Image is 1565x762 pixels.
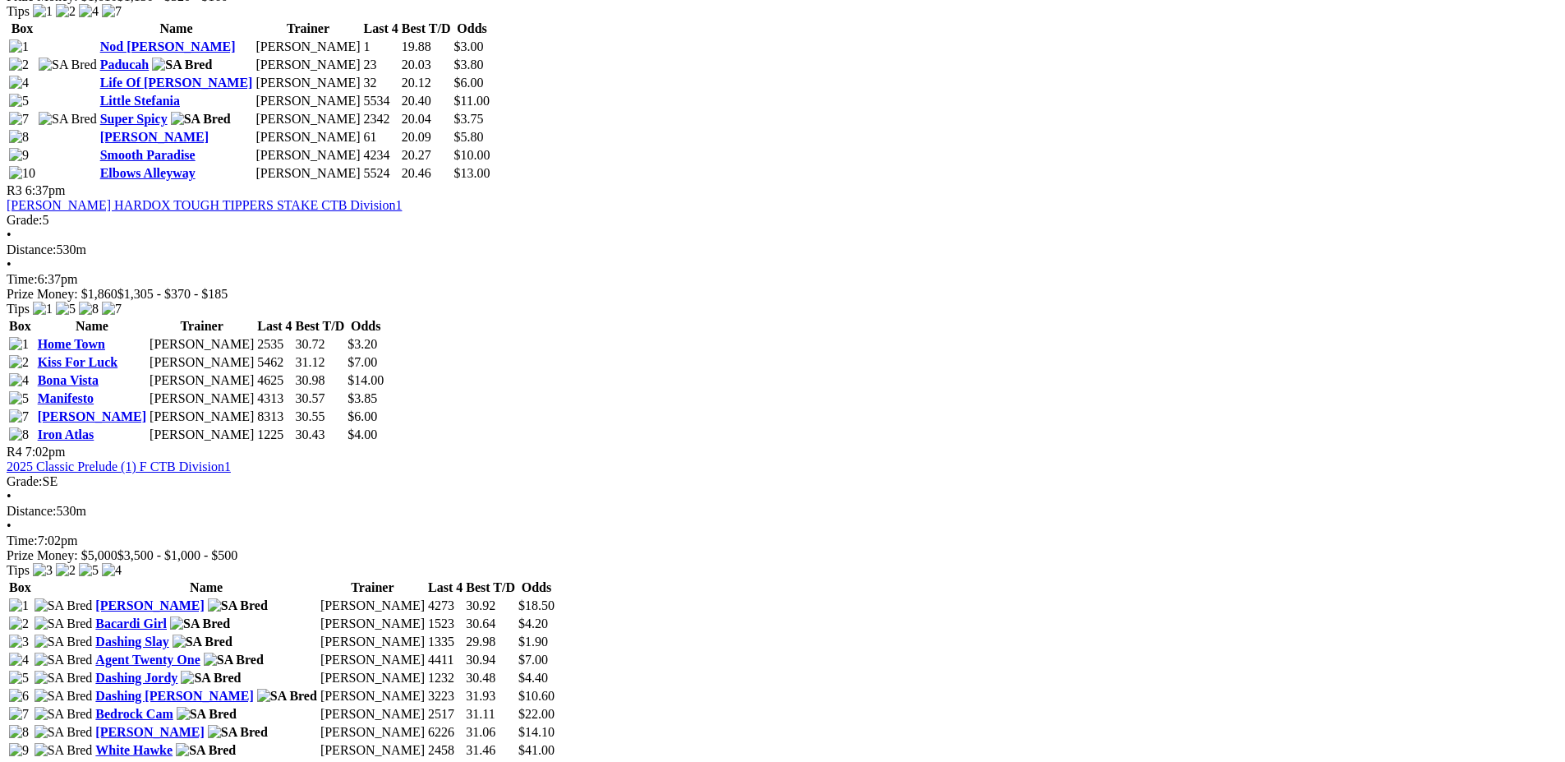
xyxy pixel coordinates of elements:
img: 1 [33,302,53,316]
img: SA Bred [152,58,212,72]
span: $3.20 [348,337,377,351]
span: $13.00 [454,166,490,180]
span: • [7,257,12,271]
td: 4273 [427,598,463,614]
a: Super Spicy [100,112,168,126]
img: SA Bred [176,743,236,758]
span: $6.00 [454,76,484,90]
td: 6226 [427,724,463,741]
span: $7.00 [518,653,548,667]
span: Tips [7,4,30,18]
span: $4.00 [348,427,377,441]
img: 8 [79,302,99,316]
img: SA Bred [204,653,264,667]
td: [PERSON_NAME] [255,165,361,182]
td: 20.46 [401,165,452,182]
td: 20.40 [401,93,452,109]
img: SA Bred [35,635,93,649]
td: 1335 [427,634,463,650]
span: • [7,519,12,533]
img: SA Bred [171,112,231,127]
td: [PERSON_NAME] [149,336,255,353]
a: Paducah [100,58,150,72]
img: 1 [33,4,53,19]
a: Elbows Alleyway [100,166,196,180]
img: 8 [9,130,29,145]
div: 530m [7,242,1558,257]
img: 1 [9,337,29,352]
span: $14.10 [518,725,555,739]
img: 7 [9,409,29,424]
th: Last 4 [363,21,399,37]
a: Home Town [38,337,105,351]
img: 2 [9,58,29,72]
th: Trainer [320,580,426,596]
img: 6 [9,689,29,704]
td: [PERSON_NAME] [255,147,361,164]
a: [PERSON_NAME] HARDOX TOUGH TIPPERS STAKE CTB Division1 [7,198,402,212]
div: 6:37pm [7,272,1558,287]
td: 30.98 [294,372,345,389]
td: 2535 [256,336,292,353]
img: 7 [9,707,29,722]
span: $3.00 [454,39,484,53]
th: Odds [347,318,384,335]
td: 31.11 [465,706,516,723]
td: 23 [363,57,399,73]
img: 4 [9,653,29,667]
img: 5 [79,563,99,578]
th: Best T/D [401,21,452,37]
span: $4.20 [518,617,548,630]
span: Box [12,21,34,35]
span: $6.00 [348,409,377,423]
th: Odds [453,21,491,37]
img: 10 [9,166,35,181]
img: SA Bred [35,671,93,686]
td: 2517 [427,706,463,723]
div: 7:02pm [7,533,1558,548]
td: 32 [363,75,399,91]
a: White Hawke [95,743,173,757]
span: $10.00 [454,148,490,162]
img: 2 [56,4,76,19]
td: 20.09 [401,129,452,145]
div: SE [7,474,1558,489]
td: 20.12 [401,75,452,91]
img: SA Bred [208,725,268,740]
img: 3 [33,563,53,578]
img: 5 [9,671,29,686]
td: 4313 [256,390,292,407]
th: Last 4 [256,318,292,335]
img: SA Bred [39,112,97,127]
span: Time: [7,533,38,547]
img: 2 [56,563,76,578]
img: 1 [9,39,29,54]
span: Tips [7,563,30,577]
td: 31.12 [294,354,345,371]
td: 1225 [256,427,292,443]
span: Grade: [7,474,43,488]
td: 4625 [256,372,292,389]
a: Nod [PERSON_NAME] [100,39,236,53]
span: • [7,489,12,503]
td: [PERSON_NAME] [320,670,426,686]
span: $10.60 [518,689,555,703]
td: 29.98 [465,634,516,650]
img: SA Bred [170,617,230,631]
td: [PERSON_NAME] [255,111,361,127]
td: [PERSON_NAME] [255,93,361,109]
div: Prize Money: $1,860 [7,287,1558,302]
td: [PERSON_NAME] [255,75,361,91]
td: [PERSON_NAME] [255,39,361,55]
img: SA Bred [35,689,93,704]
td: [PERSON_NAME] [149,409,255,425]
td: 30.92 [465,598,516,614]
td: 4411 [427,652,463,668]
span: $3.85 [348,391,377,405]
td: [PERSON_NAME] [320,688,426,704]
th: Best T/D [465,580,516,596]
span: Distance: [7,242,56,256]
img: 2 [9,617,29,631]
div: 530m [7,504,1558,519]
img: 5 [9,94,29,109]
